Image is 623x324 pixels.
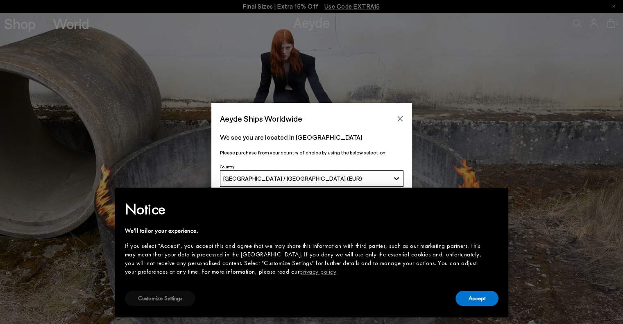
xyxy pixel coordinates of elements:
[125,291,195,306] button: Customize Settings
[492,193,498,206] span: ×
[220,132,403,142] p: We see you are located in [GEOGRAPHIC_DATA]
[394,113,406,125] button: Close
[125,199,485,220] h2: Notice
[485,190,505,210] button: Close this notice
[299,267,336,276] a: privacy policy
[220,164,234,169] span: Country
[220,111,302,126] span: Aeyde Ships Worldwide
[223,175,362,182] span: [GEOGRAPHIC_DATA] / [GEOGRAPHIC_DATA] (EUR)
[220,149,403,156] p: Please purchase from your country of choice by using the below selection:
[125,227,485,235] div: We'll tailor your experience.
[125,242,485,276] div: If you select "Accept", you accept this and agree that we may share this information with third p...
[455,291,498,306] button: Accept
